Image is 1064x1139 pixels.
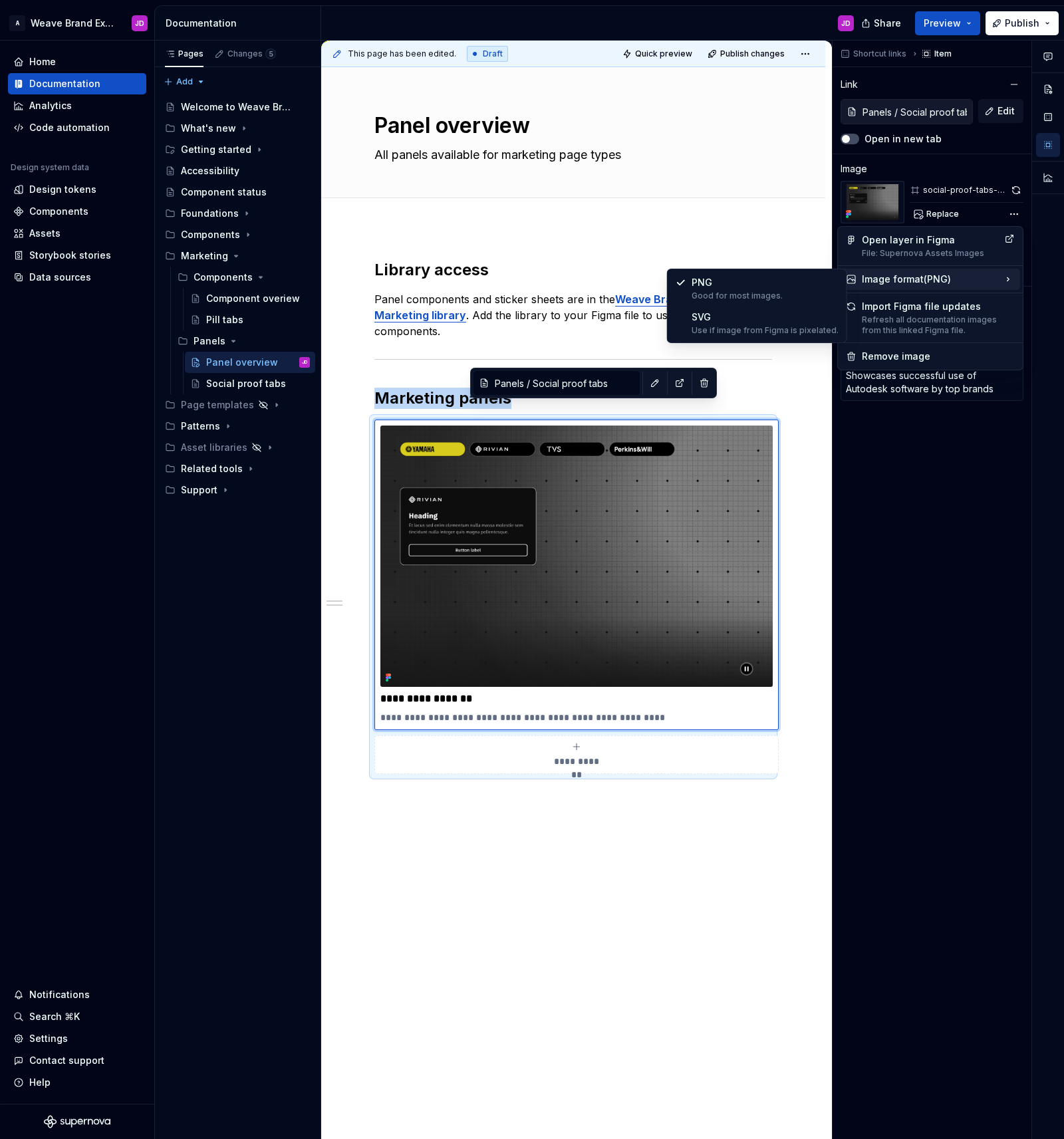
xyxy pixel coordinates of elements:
[862,248,999,259] div: File: Supernova Assets Images
[692,276,839,301] div: PNG
[841,269,1020,290] div: Image format ( PNG )
[862,233,999,259] div: Open layer in Figma
[692,291,839,301] div: Good for most images.
[862,300,1015,336] div: Import Figma file updates
[692,325,839,336] div: Use if image from Figma is pixelated.
[862,350,1015,363] div: Remove image
[862,315,1015,336] div: Refresh all documentation images from this linked Figma file.
[692,311,839,336] div: SVG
